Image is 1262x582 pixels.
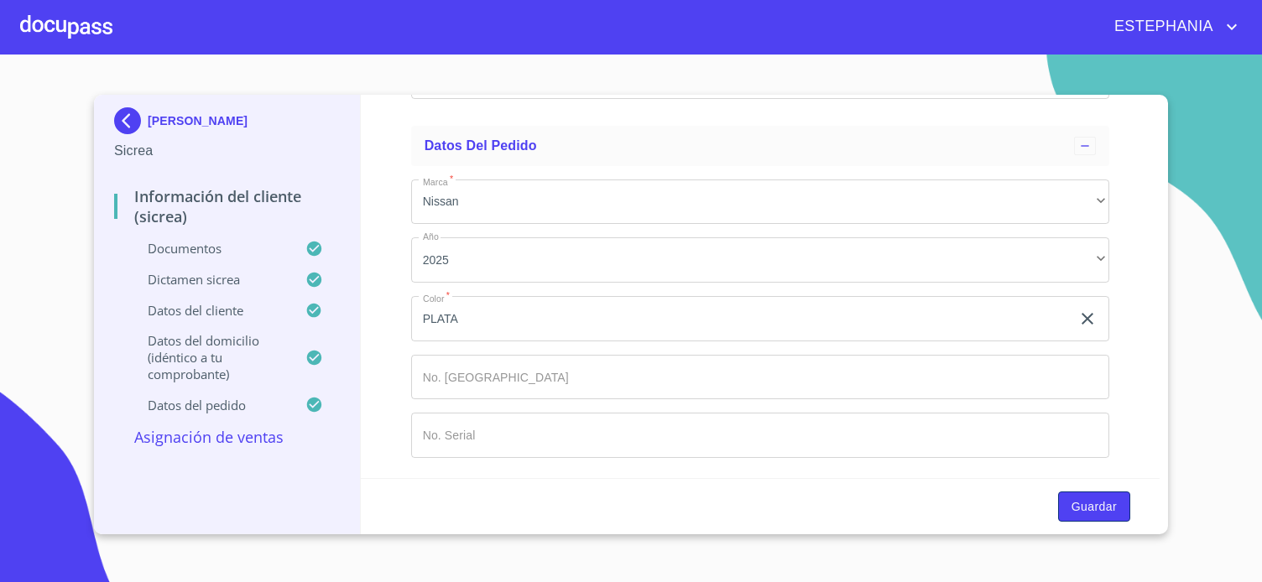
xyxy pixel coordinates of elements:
[425,138,537,153] span: Datos del pedido
[114,240,305,257] p: Documentos
[114,427,340,447] p: Asignación de Ventas
[1102,13,1222,40] span: ESTEPHANIA
[1072,496,1117,517] span: Guardar
[114,186,340,226] p: Información del Cliente (Sicrea)
[114,271,305,288] p: Dictamen Sicrea
[1077,309,1098,329] button: clear input
[114,397,305,413] p: Datos del pedido
[411,237,1109,283] div: 2025
[1102,13,1242,40] button: account of current user
[1058,491,1130,522] button: Guardar
[411,126,1109,166] div: Datos del pedido
[114,107,340,141] div: [PERSON_NAME]
[148,114,248,127] p: [PERSON_NAME]
[411,179,1109,225] div: Nissan
[114,141,340,161] p: Sicrea
[114,107,148,134] img: Docupass spot blue
[114,302,305,319] p: Datos del cliente
[114,332,305,382] p: Datos del domicilio (idéntico a tu comprobante)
